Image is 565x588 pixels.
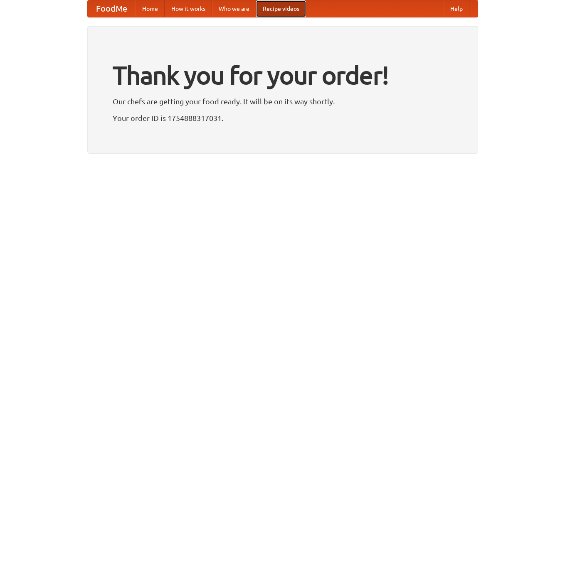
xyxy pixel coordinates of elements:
[88,0,136,17] a: FoodMe
[113,55,453,95] h1: Thank you for your order!
[113,112,453,124] p: Your order ID is 1754888317031.
[113,95,453,108] p: Our chefs are getting your food ready. It will be on its way shortly.
[444,0,469,17] a: Help
[136,0,165,17] a: Home
[212,0,256,17] a: Who we are
[256,0,306,17] a: Recipe videos
[165,0,212,17] a: How it works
